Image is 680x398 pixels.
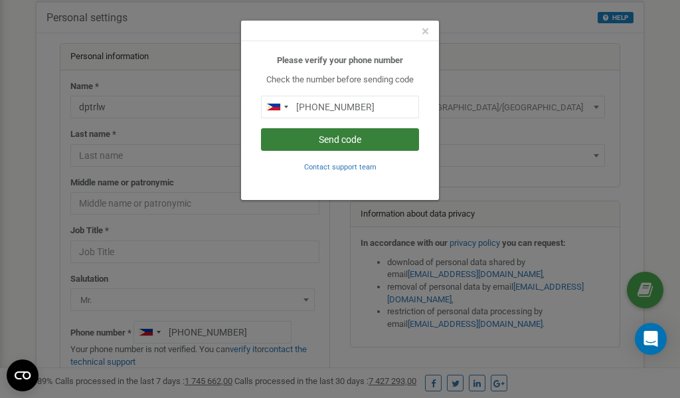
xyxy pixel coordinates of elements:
a: Contact support team [304,161,377,171]
b: Please verify your phone number [277,55,403,65]
div: Open Intercom Messenger [635,323,667,355]
button: Close [422,25,429,39]
div: Telephone country code [262,96,292,118]
button: Open CMP widget [7,359,39,391]
small: Contact support team [304,163,377,171]
button: Send code [261,128,419,151]
p: Check the number before sending code [261,74,419,86]
input: 0905 123 4567 [261,96,419,118]
span: × [422,23,429,39]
